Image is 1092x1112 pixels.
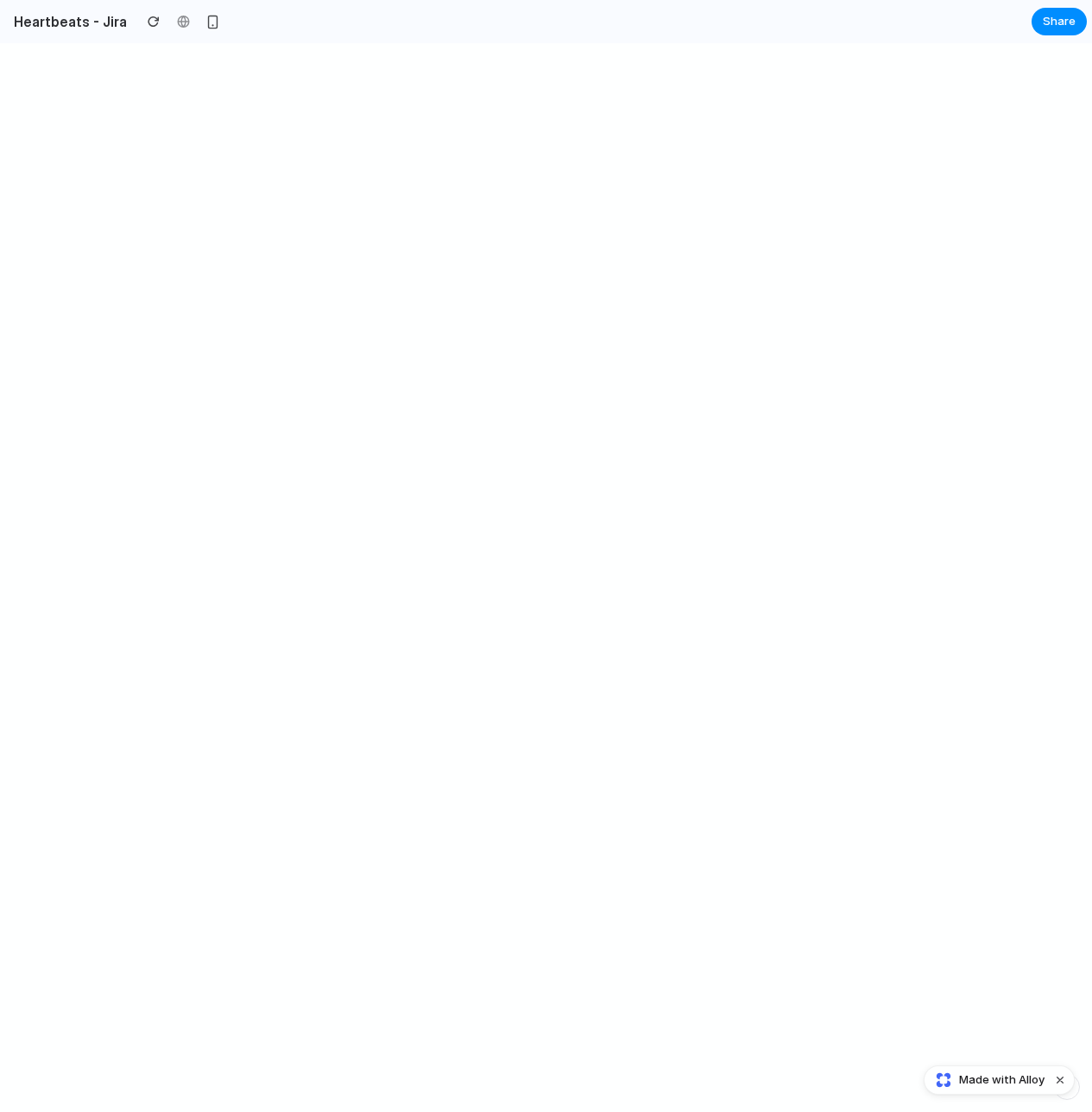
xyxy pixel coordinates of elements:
a: Made with Alloy [925,1071,1046,1089]
span: Share [1043,13,1076,30]
button: Dismiss watermark [1050,1070,1070,1090]
h2: Heartbeats - Jira [7,11,127,32]
button: Share [1032,8,1087,35]
span: Made with Alloy [959,1071,1045,1089]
